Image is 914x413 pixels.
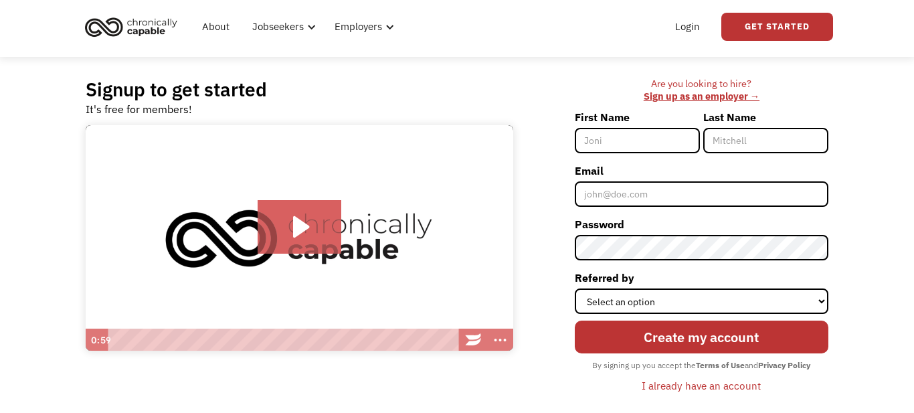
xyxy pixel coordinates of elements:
[642,378,761,394] div: I already have an account
[575,106,828,396] form: Member-Signup-Form
[244,5,320,48] div: Jobseekers
[81,12,181,42] img: Chronically Capable logo
[703,128,828,153] input: Mitchell
[575,106,700,128] label: First Name
[194,5,238,48] a: About
[86,125,513,351] img: Introducing Chronically Capable
[585,357,817,374] div: By signing up you accept the and
[252,19,304,35] div: Jobseekers
[758,360,810,370] strong: Privacy Policy
[335,19,382,35] div: Employers
[575,128,700,153] input: Joni
[575,160,828,181] label: Email
[81,12,187,42] a: home
[575,321,828,353] input: Create my account
[115,329,454,351] div: Playbar
[575,214,828,235] label: Password
[575,181,828,207] input: john@doe.com
[644,90,759,102] a: Sign up as an employer →
[86,101,192,117] div: It's free for members!
[721,13,833,41] a: Get Started
[703,106,828,128] label: Last Name
[575,78,828,102] div: Are you looking to hire? ‍
[86,78,267,101] h2: Signup to get started
[486,329,513,351] button: Show more buttons
[327,5,398,48] div: Employers
[460,329,486,351] a: Wistia Logo -- Learn More
[632,374,771,397] a: I already have an account
[667,5,708,48] a: Login
[575,267,828,288] label: Referred by
[696,360,745,370] strong: Terms of Use
[258,200,341,254] button: Play Video: Introducing Chronically Capable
